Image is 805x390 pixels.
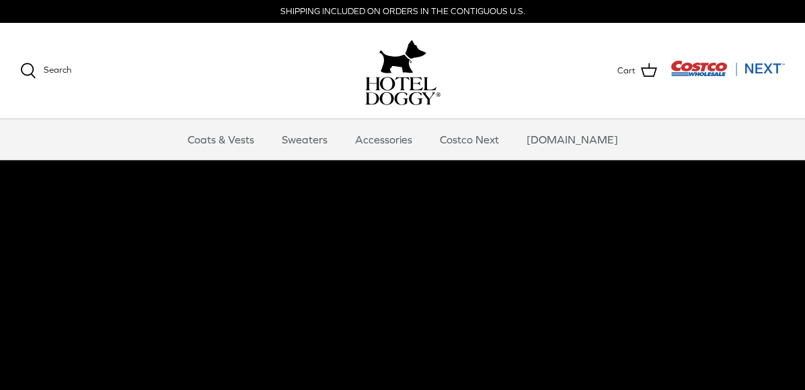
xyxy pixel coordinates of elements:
[617,64,636,78] span: Cart
[617,62,657,79] a: Cart
[514,119,630,160] a: [DOMAIN_NAME]
[379,36,426,77] img: hoteldoggy.com
[365,36,440,105] a: hoteldoggy.com hoteldoggycom
[670,69,785,79] a: Visit Costco Next
[428,119,511,160] a: Costco Next
[20,63,71,79] a: Search
[343,119,424,160] a: Accessories
[365,77,440,105] img: hoteldoggycom
[670,60,785,77] img: Costco Next
[44,65,71,75] span: Search
[270,119,340,160] a: Sweaters
[176,119,266,160] a: Coats & Vests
